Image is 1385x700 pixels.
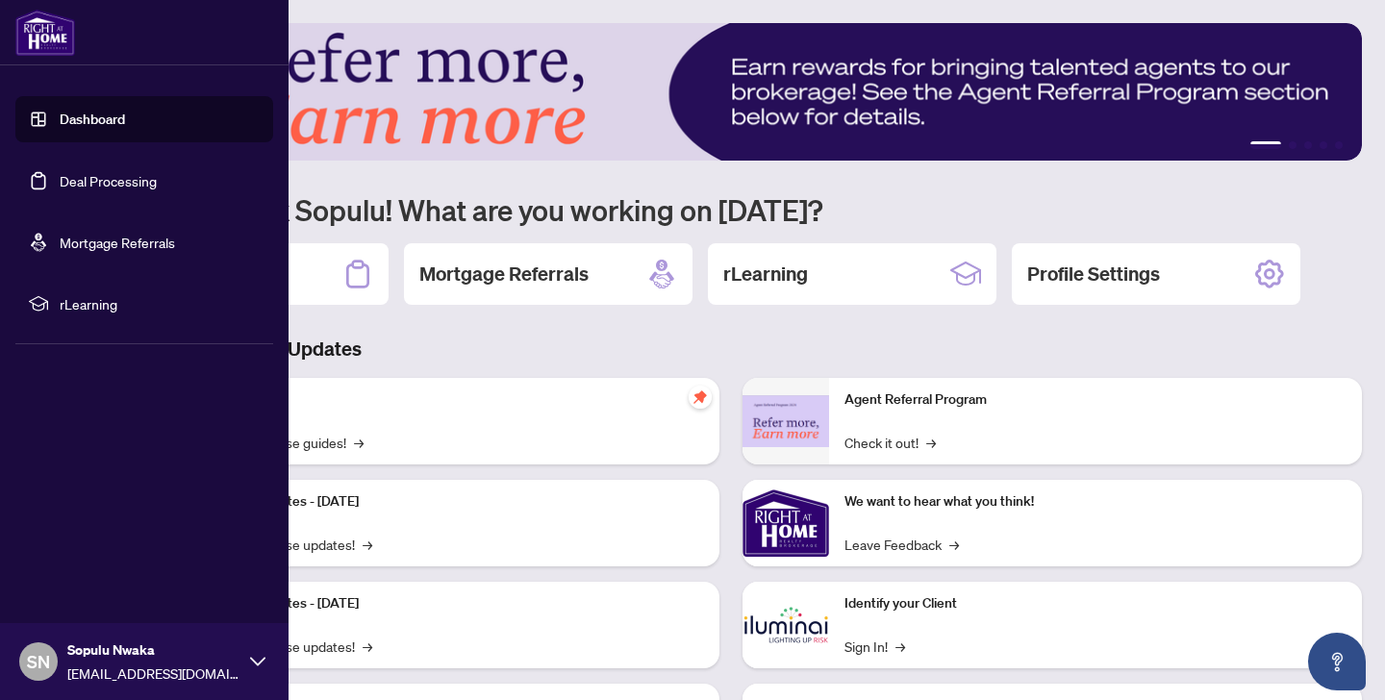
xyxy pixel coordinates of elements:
[419,261,589,287] h2: Mortgage Referrals
[202,593,704,614] p: Platform Updates - [DATE]
[743,480,829,566] img: We want to hear what you think!
[844,491,1347,512] p: We want to hear what you think!
[743,582,829,668] img: Identify your Client
[363,534,372,555] span: →
[1320,141,1327,149] button: 4
[354,432,364,453] span: →
[895,636,905,657] span: →
[1308,633,1366,690] button: Open asap
[15,10,75,56] img: logo
[844,636,905,657] a: Sign In!→
[689,386,712,409] span: pushpin
[27,648,50,675] span: SN
[60,293,260,314] span: rLearning
[60,234,175,251] a: Mortgage Referrals
[100,23,1362,161] img: Slide 0
[949,534,959,555] span: →
[844,432,936,453] a: Check it out!→
[743,395,829,448] img: Agent Referral Program
[202,389,704,411] p: Self-Help
[202,491,704,512] p: Platform Updates - [DATE]
[1335,141,1343,149] button: 5
[844,389,1347,411] p: Agent Referral Program
[1289,141,1297,149] button: 2
[844,534,959,555] a: Leave Feedback→
[363,636,372,657] span: →
[100,191,1362,228] h1: Welcome back Sopulu! What are you working on [DATE]?
[100,336,1362,362] h3: Brokerage & Industry Updates
[1304,141,1312,149] button: 3
[926,432,936,453] span: →
[60,111,125,128] a: Dashboard
[1027,261,1160,287] h2: Profile Settings
[1250,141,1281,149] button: 1
[67,639,240,661] span: Sopulu Nwaka
[723,261,808,287] h2: rLearning
[844,593,1347,614] p: Identify your Client
[60,172,157,189] a: Deal Processing
[67,662,240,684] span: [EMAIL_ADDRESS][DOMAIN_NAME]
